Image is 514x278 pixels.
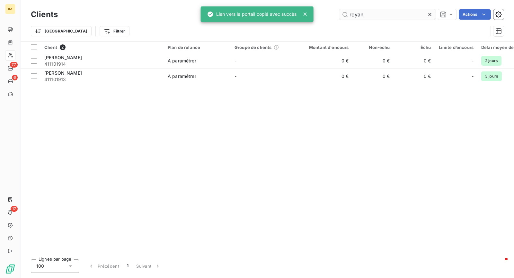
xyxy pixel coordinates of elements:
button: 1 [123,259,132,273]
span: 411101914 [44,61,160,67]
span: 2 jours [481,56,501,66]
span: 100 [36,263,44,269]
span: 6 [12,75,18,80]
span: 411101913 [44,76,160,83]
div: IM [5,4,15,14]
span: - [235,58,236,63]
td: 0 € [394,53,435,69]
iframe: Intercom live chat [492,256,508,272]
span: 2 [60,44,66,50]
span: - [472,58,474,64]
div: Non-échu [357,45,390,50]
td: 0 € [297,69,353,84]
button: Filtrer [100,26,129,36]
div: Échu [398,45,431,50]
td: 0 € [353,69,394,84]
button: Actions [459,9,491,20]
span: 3 jours [481,71,502,81]
td: 0 € [297,53,353,69]
div: A paramétrer [168,58,196,64]
h3: Clients [31,9,58,20]
img: Logo LeanPay [5,264,15,274]
div: Limite d’encours [439,45,474,50]
span: Groupe de clients [235,45,272,50]
span: 1 [127,263,128,269]
span: Client [44,45,57,50]
div: A paramétrer [168,73,196,79]
span: 17 [11,206,18,212]
div: Lien vers le portail copié avec succès [207,8,297,20]
span: 77 [10,62,18,68]
div: Plan de relance [168,45,227,50]
span: - [235,73,236,79]
button: Suivant [132,259,165,273]
td: 0 € [394,69,435,84]
span: - [472,73,474,79]
input: Rechercher [339,9,436,20]
div: Montant d'encours [301,45,349,50]
button: [GEOGRAPHIC_DATA] [31,26,92,36]
td: 0 € [353,53,394,69]
span: [PERSON_NAME] [44,55,82,60]
span: [PERSON_NAME] [44,70,82,76]
button: Précédent [84,259,123,273]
